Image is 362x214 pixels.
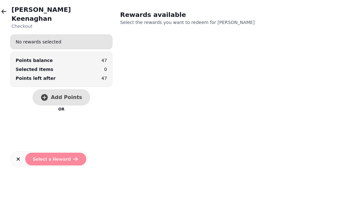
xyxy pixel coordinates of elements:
[33,157,71,161] span: Select a Reward
[25,153,86,165] button: Select a Reward
[12,5,112,23] h2: [PERSON_NAME] Keenaghan
[16,57,53,64] div: Points balance
[120,19,284,26] p: Select the rewards you want to redeem for
[101,75,107,81] p: 47
[11,36,112,48] div: No rewards selected
[16,75,56,81] p: Points left after
[12,23,112,29] p: Checkout
[104,66,107,73] p: 0
[16,66,53,73] p: Selected Items
[51,95,82,100] span: Add Points
[58,107,64,112] p: OR
[101,57,107,64] p: 47
[218,20,255,25] span: [PERSON_NAME]
[33,89,90,105] button: Add Points
[120,10,243,19] h2: Rewards available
